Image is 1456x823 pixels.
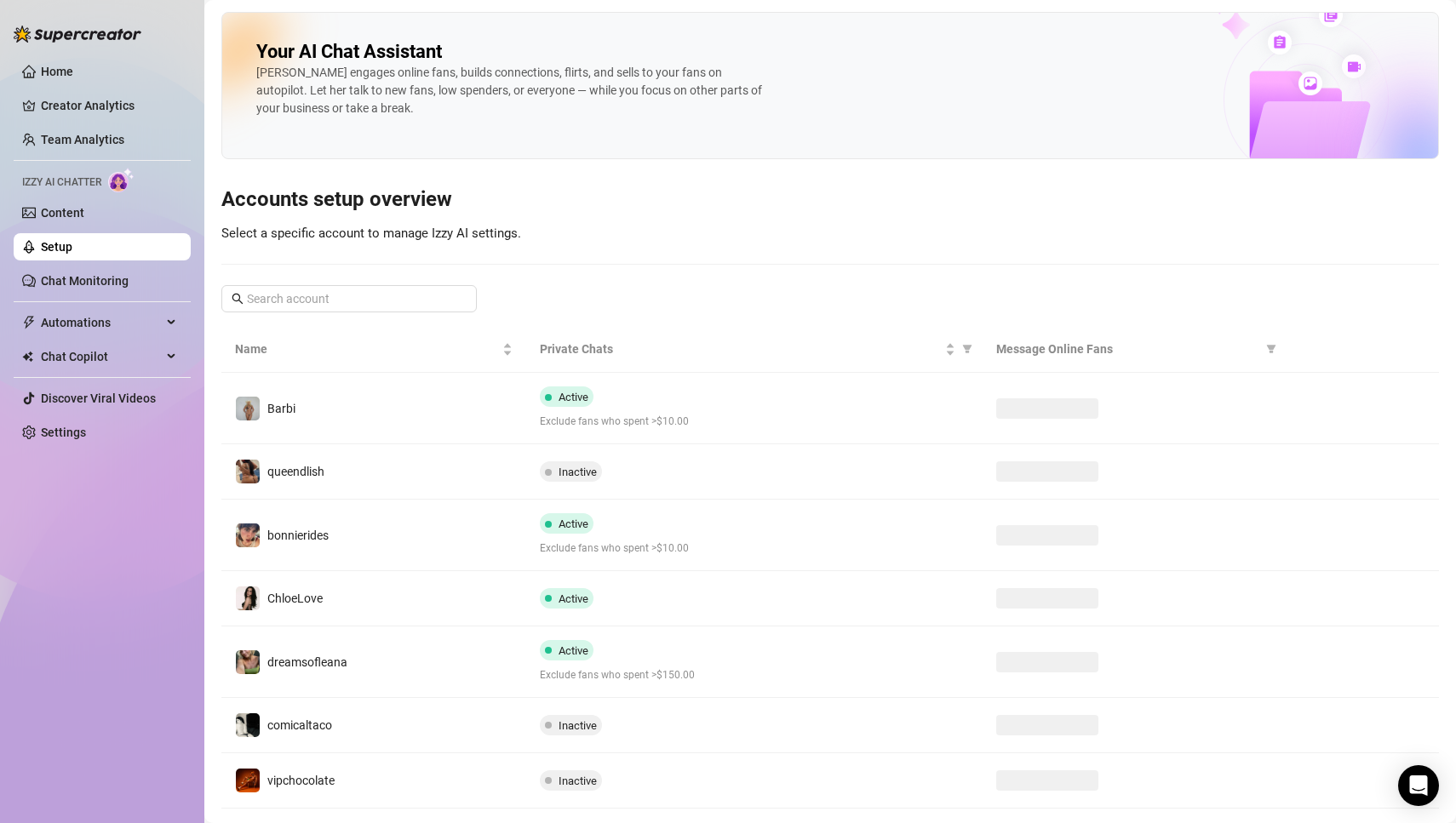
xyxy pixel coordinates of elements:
[256,64,767,117] div: [PERSON_NAME] engages online fans, builds connections, flirts, and sells to your fans on autopilo...
[247,289,453,308] input: Search account
[14,26,141,43] img: logo-BBDzfeDw.svg
[959,336,976,362] span: filter
[41,426,86,439] a: Settings
[41,343,162,370] span: Chat Copilot
[267,718,332,732] span: comicaltaco
[41,65,73,78] a: Home
[962,344,972,354] span: filter
[41,391,156,405] a: Discover Viral Videos
[22,316,36,329] span: thunderbolt
[559,774,597,787] span: Inactive
[267,465,324,478] span: queendlish
[559,517,588,530] span: Active
[559,644,588,657] span: Active
[22,174,101,191] span: Izzy AI Chatter
[232,293,244,305] span: search
[41,206,84,220] a: Content
[267,655,347,669] span: dreamsofleana
[236,713,260,737] img: comicaltaco
[41,309,162,336] span: Automations
[41,92,177,119] a: Creator Analytics
[267,592,323,605] span: ChloeLove
[540,667,969,683] span: Exclude fans who spent >$150.00
[996,340,1260,358] span: Message Online Fans
[267,402,295,415] span: Barbi
[236,586,260,610] img: ChloeLove
[540,340,942,358] span: Private Chats
[236,460,260,483] img: queendlish
[235,340,499,358] span: Name
[41,240,72,254] a: Setup
[540,414,969,430] span: Exclude fans who spent >$10.00
[1266,344,1276,354] span: filter
[236,397,260,420] img: Barbi
[526,326,983,373] th: Private Chats
[540,540,969,557] span: Exclude fans who spent >$10.00
[236,523,260,547] img: bonnierides
[236,769,260,792] img: vipchocolate
[559,719,597,732] span: Inactive
[22,351,33,363] img: Chat Copilot
[221,326,526,373] th: Name
[236,650,260,674] img: dreamsofleana
[221,226,521,241] span: Select a specific account to manage Izzy AI settings.
[1263,336,1280,362] span: filter
[1398,765,1439,806] div: Open Intercom Messenger
[108,168,135,192] img: AI Chatter
[41,133,124,146] a: Team Analytics
[256,40,442,64] h2: Your AI Chat Assistant
[559,466,597,478] span: Inactive
[559,391,588,403] span: Active
[267,774,335,787] span: vipchocolate
[267,529,329,542] span: bonnierides
[221,186,1439,214] h3: Accounts setup overview
[41,274,129,288] a: Chat Monitoring
[559,592,588,605] span: Active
